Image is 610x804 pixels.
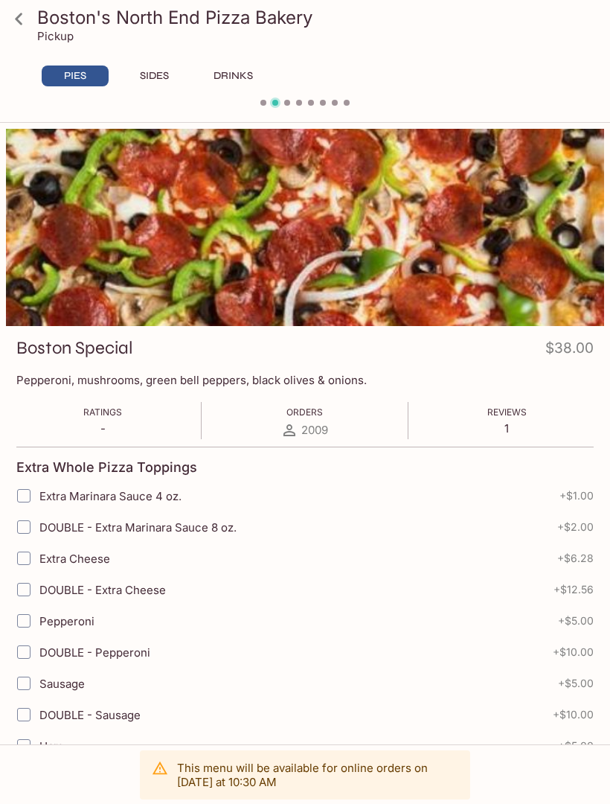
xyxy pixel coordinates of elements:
button: DRINKS [199,66,266,86]
p: 1 [487,421,527,435]
span: Ham [39,739,63,753]
span: Ratings [83,406,122,418]
span: DOUBLE - Extra Marinara Sauce 8 oz. [39,520,237,535]
span: Orders [286,406,323,418]
div: Boston Special [6,129,604,326]
span: Extra Cheese [39,552,110,566]
span: DOUBLE - Pepperoni [39,645,150,660]
span: Sausage [39,677,85,691]
span: Pepperoni [39,614,94,628]
span: + $10.00 [553,646,594,658]
span: + $5.00 [558,677,594,689]
button: PIES [42,66,109,86]
span: DOUBLE - Sausage [39,708,141,722]
h4: Extra Whole Pizza Toppings [16,459,197,476]
span: + $5.00 [558,740,594,752]
span: + $10.00 [553,709,594,721]
span: + $5.00 [558,615,594,627]
span: + $12.56 [553,584,594,596]
p: - [83,421,122,435]
span: DOUBLE - Extra Cheese [39,583,166,597]
span: Reviews [487,406,527,418]
h3: Boston Special [16,336,133,360]
span: 2009 [301,423,328,437]
p: Pickup [37,29,74,43]
span: + $6.28 [557,552,594,564]
span: + $2.00 [557,521,594,533]
p: This menu will be available for online orders on [DATE] at 10:30 AM [177,761,458,789]
h3: Boston's North End Pizza Bakery [37,6,598,29]
p: Pepperoni, mushrooms, green bell peppers, black olives & onions. [16,373,594,387]
span: Extra Marinara Sauce 4 oz. [39,489,182,503]
span: + $1.00 [559,490,594,502]
button: SIDES [121,66,187,86]
h4: $38.00 [545,336,594,366]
